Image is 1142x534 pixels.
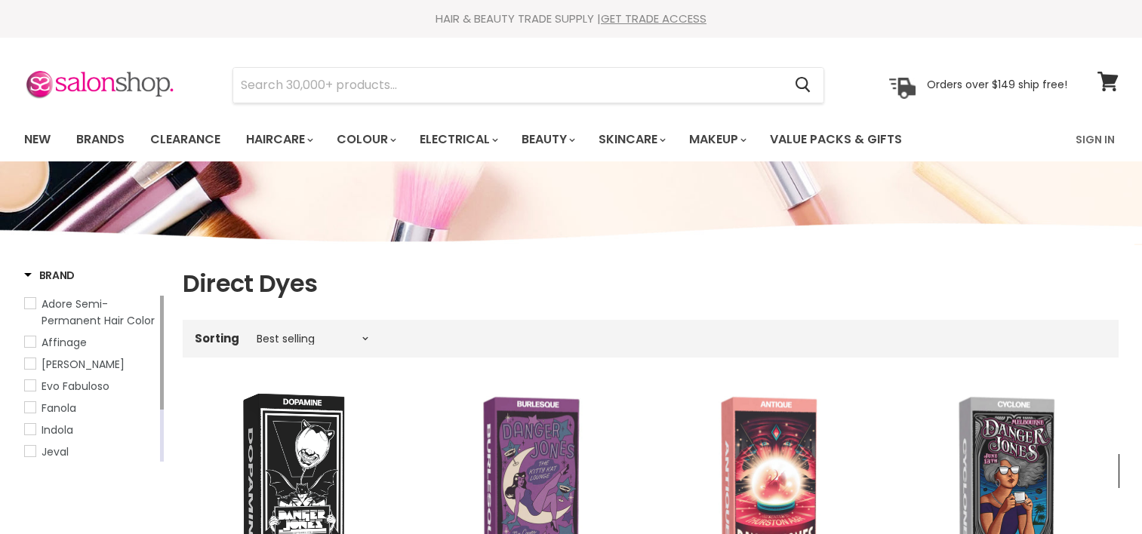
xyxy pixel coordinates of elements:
span: Indola [42,422,73,437]
a: New [13,124,62,155]
form: Product [232,67,824,103]
p: Orders over $149 ship free! [927,78,1067,91]
span: Evo Fabuloso [42,379,109,394]
h1: Direct Dyes [183,268,1119,299]
a: GET TRADE ACCESS [601,11,706,26]
h3: Brand [24,268,75,283]
a: Indola [24,422,157,438]
nav: Main [5,118,1137,161]
span: Affinage [42,335,87,350]
a: Haircare [235,124,322,155]
span: [PERSON_NAME] [42,357,125,372]
a: Fanola [24,400,157,416]
span: Jeval [42,444,69,459]
label: Sorting [195,332,239,345]
a: Affinage [24,334,157,351]
a: Skincare [587,124,675,155]
ul: Main menu [13,118,990,161]
a: Makeup [678,124,756,155]
a: Danger Jones [24,356,157,373]
a: Adore Semi-Permanent Hair Color [24,296,157,329]
a: Colour [325,124,405,155]
span: Adore Semi-Permanent Hair Color [42,296,155,328]
span: Fanola [42,400,76,416]
a: Brands [65,124,136,155]
a: Jeval [24,443,157,460]
a: Clearance [139,124,232,155]
a: Sign In [1067,124,1124,155]
a: Evo Fabuloso [24,378,157,394]
button: Search [783,68,823,103]
a: Beauty [510,124,584,155]
div: HAIR & BEAUTY TRADE SUPPLY | [5,11,1137,26]
a: Value Packs & Gifts [759,124,913,155]
input: Search [233,68,783,103]
a: Electrical [408,124,507,155]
